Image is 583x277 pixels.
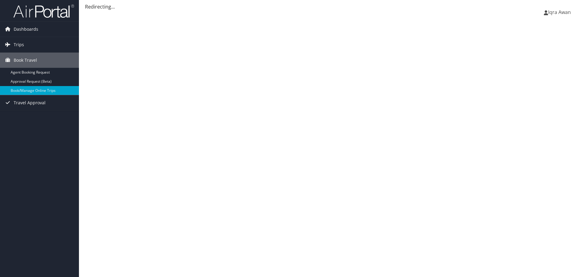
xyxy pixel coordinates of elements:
[14,53,37,68] span: Book Travel
[548,9,571,16] span: Iqra Awan
[14,37,24,52] span: Trips
[544,3,577,21] a: Iqra Awan
[85,3,577,10] div: Redirecting...
[13,4,74,18] img: airportal-logo.png
[14,95,46,110] span: Travel Approval
[14,22,38,37] span: Dashboards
